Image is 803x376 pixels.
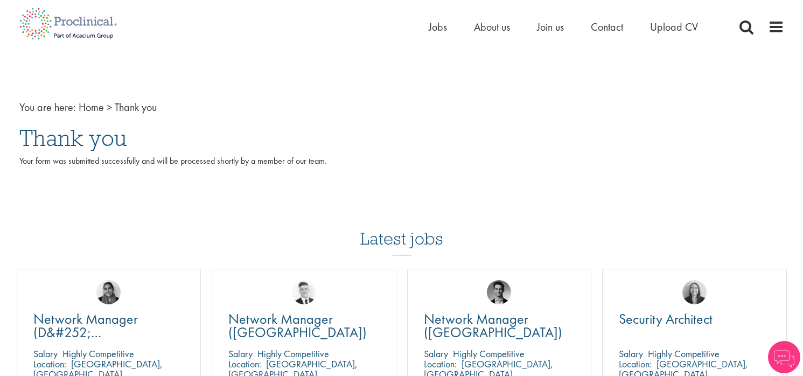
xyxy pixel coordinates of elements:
a: Network Manager (D&#252;[GEOGRAPHIC_DATA]) [33,312,185,339]
a: Security Architect [619,312,770,326]
a: breadcrumb link [79,100,104,114]
img: Chatbot [768,341,800,373]
span: You are here: [19,100,76,114]
a: Jobs [429,20,447,34]
span: Network Manager (D&#252;[GEOGRAPHIC_DATA]) [33,310,167,355]
p: Your form was submitted successfully and will be processed shortly by a member of our team. [19,155,784,180]
p: Highly Competitive [62,347,134,360]
a: Network Manager ([GEOGRAPHIC_DATA]) [228,312,380,339]
span: Location: [424,358,457,370]
a: Upload CV [650,20,698,34]
span: Salary [619,347,643,360]
p: Highly Competitive [257,347,329,360]
span: Location: [228,358,261,370]
span: Location: [619,358,652,370]
a: Join us [537,20,564,34]
span: Security Architect [619,310,713,328]
span: Thank you [115,100,157,114]
span: Thank you [19,123,127,152]
span: Salary [33,347,58,360]
span: Salary [228,347,253,360]
p: Highly Competitive [453,347,525,360]
span: Network Manager ([GEOGRAPHIC_DATA]) [228,310,367,342]
a: Contact [591,20,623,34]
h3: Latest jobs [360,203,443,255]
span: Salary [424,347,448,360]
img: Nicolas Daniel [292,280,316,304]
span: Network Manager ([GEOGRAPHIC_DATA]) [424,310,562,342]
span: Location: [33,358,66,370]
a: About us [474,20,510,34]
a: Network Manager ([GEOGRAPHIC_DATA]) [424,312,575,339]
img: Mia Kellerman [682,280,707,304]
img: Anjali Parbhu [96,280,121,304]
span: > [107,100,112,114]
img: Max Slevogt [487,280,511,304]
p: Highly Competitive [648,347,720,360]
